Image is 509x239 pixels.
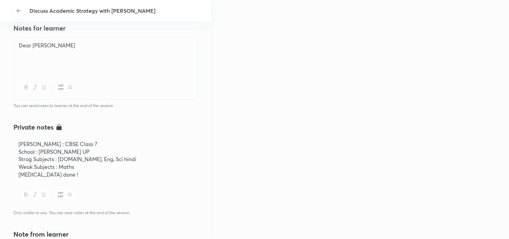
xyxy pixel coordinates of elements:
[18,148,193,156] p: School : [PERSON_NAME] UP
[18,163,193,171] p: Weak Subjects : Maths
[18,155,193,163] p: Strog Subjects : [DOMAIN_NAME], Eng, Sci hindi
[30,7,155,15] p: Discuss Academic Strategy with [PERSON_NAME]
[18,140,193,148] p: [PERSON_NAME] : CBSE Class 7
[13,100,198,109] h6: You can send notes to learner at the end of the session
[18,171,193,179] p: [MEDICAL_DATA] done !
[13,207,198,216] h6: Only visible to you. You can save notes at the end of the session
[19,42,193,49] p: Dear [PERSON_NAME]
[13,122,54,132] h4: Private notes
[13,23,65,33] h4: Notes for learner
